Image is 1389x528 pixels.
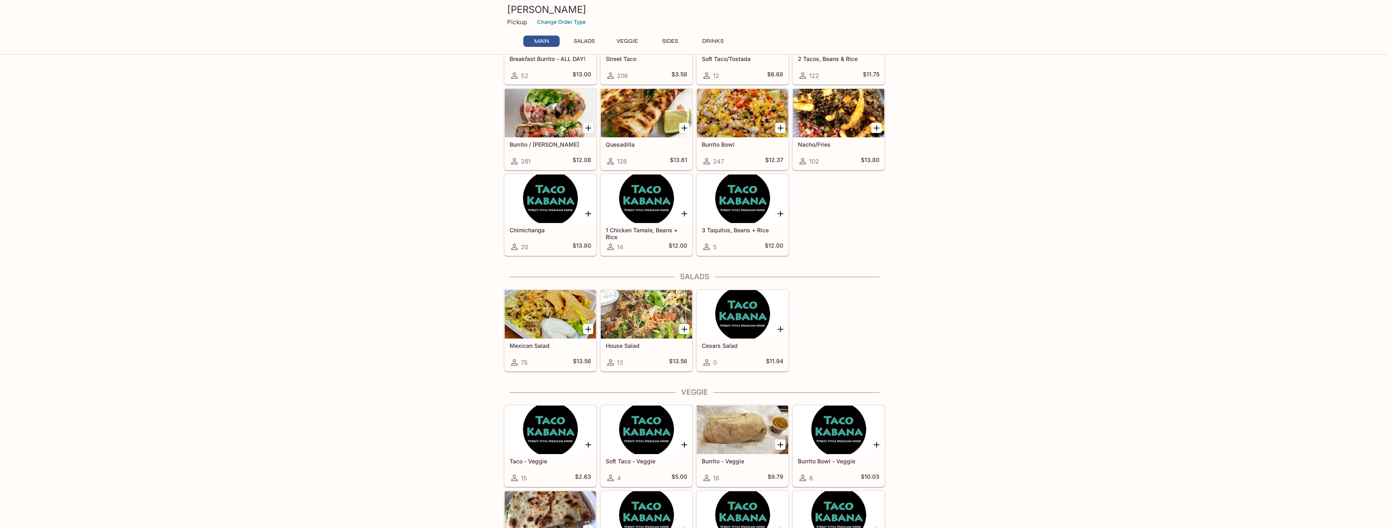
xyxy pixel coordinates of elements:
[601,290,692,339] div: House Salad
[713,359,717,366] span: 0
[809,474,813,482] span: 8
[575,473,591,483] h5: $2.63
[670,156,687,166] h5: $13.61
[617,243,623,251] span: 14
[573,71,591,80] h5: $13.00
[669,358,687,367] h5: $13.56
[697,406,788,454] div: Burrito - Veggie
[504,174,596,256] a: Chimichanga20$13.80
[702,458,783,465] h5: Burrito - Veggie
[697,290,788,339] div: Cesars Salad
[601,406,692,454] div: Soft Taco - Veggie
[583,208,593,219] button: Add Chimichanga
[793,88,885,170] a: Nacho/Fries102$13.80
[606,55,687,62] h5: Street Taco
[510,227,591,233] h5: Chimichanga
[713,72,719,80] span: 12
[504,388,885,397] h4: Veggie
[713,158,724,165] span: 247
[775,123,785,133] button: Add Burrito Bowl
[504,290,596,371] a: Mexican Salad75$13.56
[679,324,689,334] button: Add House Salad
[765,156,783,166] h5: $12.37
[702,227,783,233] h5: 3 Taquitos, Beans + Rice
[679,208,689,219] button: Add 1 Chicken Tamale, Beans + Rice
[765,242,783,252] h5: $12.00
[606,458,687,465] h5: Soft Taco - Veggie
[702,342,783,349] h5: Cesars Salad
[566,36,602,47] button: Salads
[766,358,783,367] h5: $11.94
[775,208,785,219] button: Add 3 Taquitos, Beans + Rice
[583,123,593,133] button: Add Burrito / Cali Burrito
[713,474,719,482] span: 18
[601,89,692,137] div: Quesadilla
[507,18,527,26] p: Pickup
[521,72,528,80] span: 52
[521,243,528,251] span: 20
[713,243,717,251] span: 5
[652,36,688,47] button: Sides
[606,342,687,349] h5: House Salad
[775,440,785,450] button: Add Burrito - Veggie
[510,458,591,465] h5: Taco - Veggie
[600,174,692,256] a: 1 Chicken Tamale, Beans + Rice14$12.00
[793,405,885,487] a: Burrito Bowl - Veggie8$10.03
[533,16,590,28] button: Change Order Type
[510,55,591,62] h5: Breakfast Burrito - ALL DAY!
[573,156,591,166] h5: $12.08
[697,405,789,487] a: Burrito - Veggie18$9.79
[583,440,593,450] button: Add Taco - Veggie
[505,175,596,223] div: Chimichanga
[702,55,783,62] h5: Soft Taco/Tostada
[798,55,879,62] h5: 2 Tacos, Beans & Rice
[583,324,593,334] button: Add Mexican Salad
[767,71,783,80] h5: $6.68
[669,242,687,252] h5: $12.00
[504,88,596,170] a: Burrito / [PERSON_NAME]281$12.08
[694,36,731,47] button: Drinks
[775,324,785,334] button: Add Cesars Salad
[798,141,879,148] h5: Nacho/Fries
[600,290,692,371] a: House Salad13$13.56
[768,473,783,483] h5: $9.79
[679,123,689,133] button: Add Quesadilla
[573,358,591,367] h5: $13.56
[697,175,788,223] div: 3 Taquitos, Beans + Rice
[507,3,882,16] h3: [PERSON_NAME]
[861,473,879,483] h5: $10.03
[793,406,884,454] div: Burrito Bowl - Veggie
[861,156,879,166] h5: $13.80
[521,359,528,366] span: 75
[606,227,687,240] h5: 1 Chicken Tamale, Beans + Rice
[606,141,687,148] h5: Quesadilla
[793,89,884,137] div: Nacho/Fries
[521,474,527,482] span: 15
[809,72,819,80] span: 122
[679,440,689,450] button: Add Soft Taco - Veggie
[510,342,591,349] h5: Mexican Salad
[617,158,627,165] span: 128
[504,272,885,281] h4: Salads
[505,290,596,339] div: Mexican Salad
[863,71,879,80] h5: $11.75
[505,89,596,137] div: Burrito / Cali Burrito
[601,175,692,223] div: 1 Chicken Tamale, Beans + Rice
[617,359,623,366] span: 13
[702,141,783,148] h5: Burrito Bowl
[504,405,596,487] a: Taco - Veggie15$2.63
[671,71,687,80] h5: $3.58
[697,290,789,371] a: Cesars Salad0$11.94
[871,440,881,450] button: Add Burrito Bowl - Veggie
[510,141,591,148] h5: Burrito / [PERSON_NAME]
[523,36,560,47] button: Main
[609,36,645,47] button: Veggie
[617,72,628,80] span: 206
[697,88,789,170] a: Burrito Bowl247$12.37
[617,474,621,482] span: 4
[505,406,596,454] div: Taco - Veggie
[871,123,881,133] button: Add Nacho/Fries
[809,158,819,165] span: 102
[697,89,788,137] div: Burrito Bowl
[573,242,591,252] h5: $13.80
